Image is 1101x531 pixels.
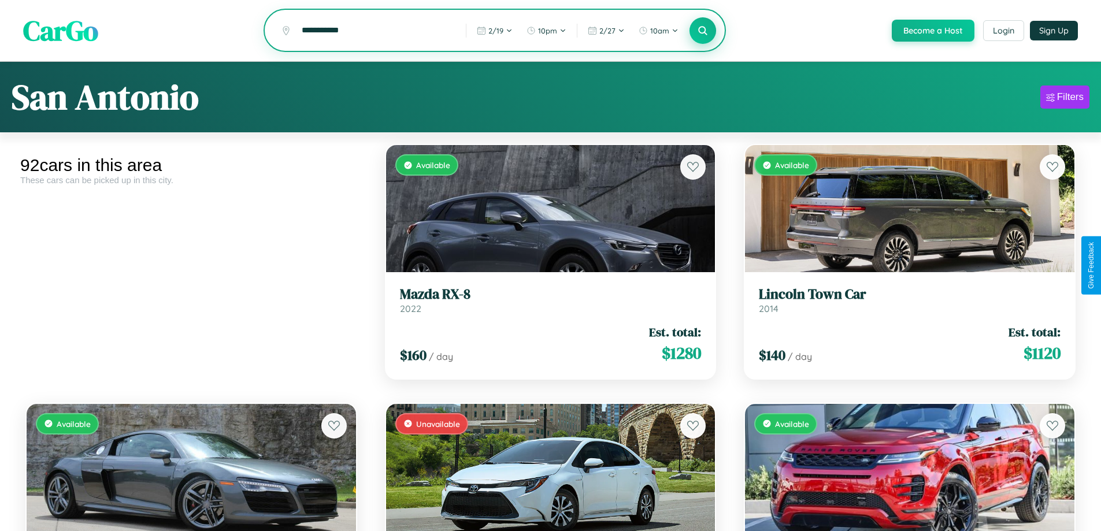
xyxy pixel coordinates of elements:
span: 10am [650,26,669,35]
button: 10am [633,21,684,40]
span: $ 160 [400,346,427,365]
a: Lincoln Town Car2014 [759,286,1061,314]
button: Filters [1040,86,1089,109]
span: Available [775,160,809,170]
span: Est. total: [649,324,701,340]
button: Become a Host [892,20,974,42]
span: Available [775,419,809,429]
h3: Mazda RX-8 [400,286,702,303]
span: / day [429,351,453,362]
button: Login [983,20,1024,41]
span: 10pm [538,26,557,35]
a: Mazda RX-82022 [400,286,702,314]
span: $ 1120 [1024,341,1061,365]
span: $ 140 [759,346,785,365]
h3: Lincoln Town Car [759,286,1061,303]
div: 92 cars in this area [20,155,362,175]
button: 2/27 [582,21,631,40]
span: CarGo [23,12,98,50]
span: Available [57,419,91,429]
span: 2 / 19 [488,26,503,35]
div: Filters [1057,91,1084,103]
button: 10pm [521,21,572,40]
div: Give Feedback [1087,242,1095,289]
span: / day [788,351,812,362]
span: Available [416,160,450,170]
span: Est. total: [1009,324,1061,340]
span: 2 / 27 [599,26,616,35]
button: 2/19 [471,21,518,40]
span: 2014 [759,303,779,314]
h1: San Antonio [12,73,199,121]
span: Unavailable [416,419,460,429]
button: Sign Up [1030,21,1078,40]
div: These cars can be picked up in this city. [20,175,362,185]
span: $ 1280 [662,341,701,365]
span: 2022 [400,303,421,314]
